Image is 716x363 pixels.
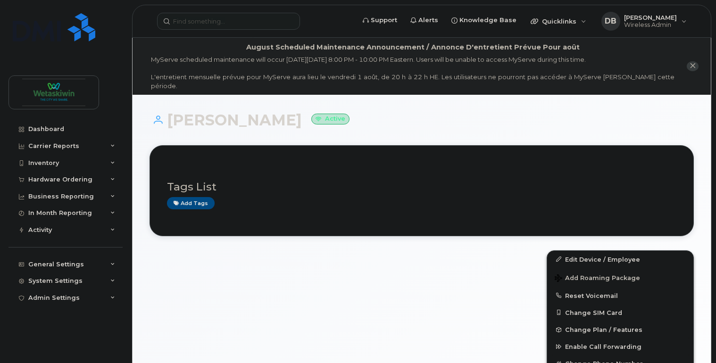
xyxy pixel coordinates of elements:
button: Enable Call Forwarding [547,338,693,355]
span: Enable Call Forwarding [565,343,641,350]
a: Add tags [167,197,215,209]
span: Change Plan / Features [565,326,642,333]
h3: Tags List [167,181,676,193]
button: Reset Voicemail [547,287,693,304]
a: Edit Device / Employee [547,251,693,268]
div: MyServe scheduled maintenance will occur [DATE][DATE] 8:00 PM - 10:00 PM Eastern. Users will be u... [151,55,674,90]
div: August Scheduled Maintenance Announcement / Annonce D'entretient Prévue Pour août [246,42,580,52]
button: Change SIM Card [547,304,693,321]
button: close notification [687,61,699,71]
button: Add Roaming Package [547,268,693,287]
span: Add Roaming Package [555,274,640,283]
button: Change Plan / Features [547,321,693,338]
h1: [PERSON_NAME] [150,112,694,128]
small: Active [311,114,350,124]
